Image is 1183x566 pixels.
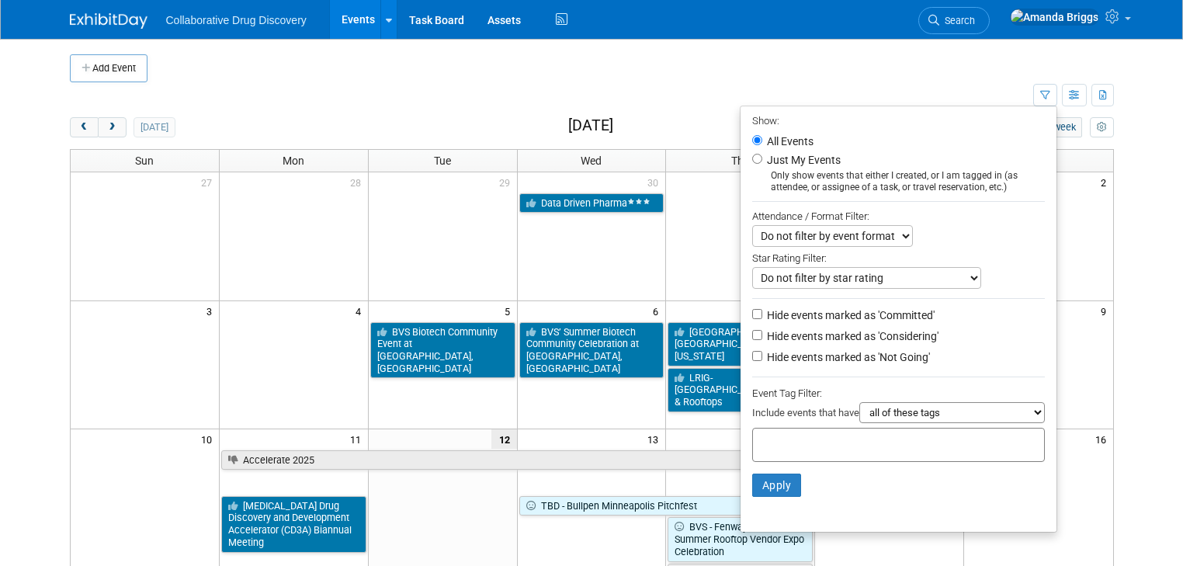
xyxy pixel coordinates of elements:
img: ExhibitDay [70,13,147,29]
span: 4 [354,301,368,321]
span: 9 [1099,301,1113,321]
span: Collaborative Drug Discovery [166,14,307,26]
span: 12 [491,429,517,449]
span: Mon [283,155,304,167]
label: Hide events marked as 'Considering' [764,328,938,344]
a: TBD - Bullpen Minneapolis Pitchfest [519,496,963,516]
div: Star Rating Filter: [752,247,1045,267]
span: Search [939,15,975,26]
button: week [1046,117,1082,137]
span: 11 [349,429,368,449]
img: Amanda Briggs [1010,9,1099,26]
span: 10 [199,429,219,449]
div: Attendance / Format Filter: [752,207,1045,225]
button: next [98,117,127,137]
div: Event Tag Filter: [752,384,1045,402]
a: [GEOGRAPHIC_DATA] in [GEOGRAPHIC_DATA], [US_STATE] [668,322,813,366]
div: Show: [752,110,1045,130]
span: 30 [646,172,665,192]
a: [MEDICAL_DATA] Drug Discovery and Development Accelerator (CD3A) Biannual Meeting [221,496,366,553]
button: myCustomButton [1090,117,1113,137]
span: 28 [349,172,368,192]
div: Only show events that either I created, or I am tagged in (as attendee, or assignee of a task, or... [752,170,1045,193]
span: 5 [503,301,517,321]
a: BVS’ Summer Biotech Community Celebration at [GEOGRAPHIC_DATA], [GEOGRAPHIC_DATA] [519,322,664,379]
span: 2 [1099,172,1113,192]
a: BVS - Fenway Biotech Summer Rooftop Vendor Expo Celebration [668,517,813,561]
h2: [DATE] [568,117,613,134]
label: All Events [764,136,814,147]
label: Hide events marked as 'Not Going' [764,349,930,365]
button: [DATE] [134,117,175,137]
a: Accelerate 2025 [221,450,813,471]
label: Hide events marked as 'Committed' [764,307,935,323]
button: prev [70,117,99,137]
span: 29 [498,172,517,192]
span: Tue [434,155,451,167]
div: Include events that have [752,402,1045,428]
button: Add Event [70,54,147,82]
a: Search [918,7,990,34]
button: Apply [752,474,802,497]
a: LRIG-[GEOGRAPHIC_DATA]: Robots & Rooftops [668,368,813,412]
span: Wed [581,155,602,167]
label: Just My Events [764,152,841,168]
span: 3 [205,301,219,321]
span: 6 [651,301,665,321]
a: BVS Biotech Community Event at [GEOGRAPHIC_DATA], [GEOGRAPHIC_DATA] [370,322,515,379]
span: 13 [646,429,665,449]
i: Personalize Calendar [1097,123,1107,133]
span: 16 [1094,429,1113,449]
span: Thu [731,155,750,167]
span: Sun [135,155,154,167]
span: 27 [199,172,219,192]
a: Data Driven Pharma [519,193,664,214]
